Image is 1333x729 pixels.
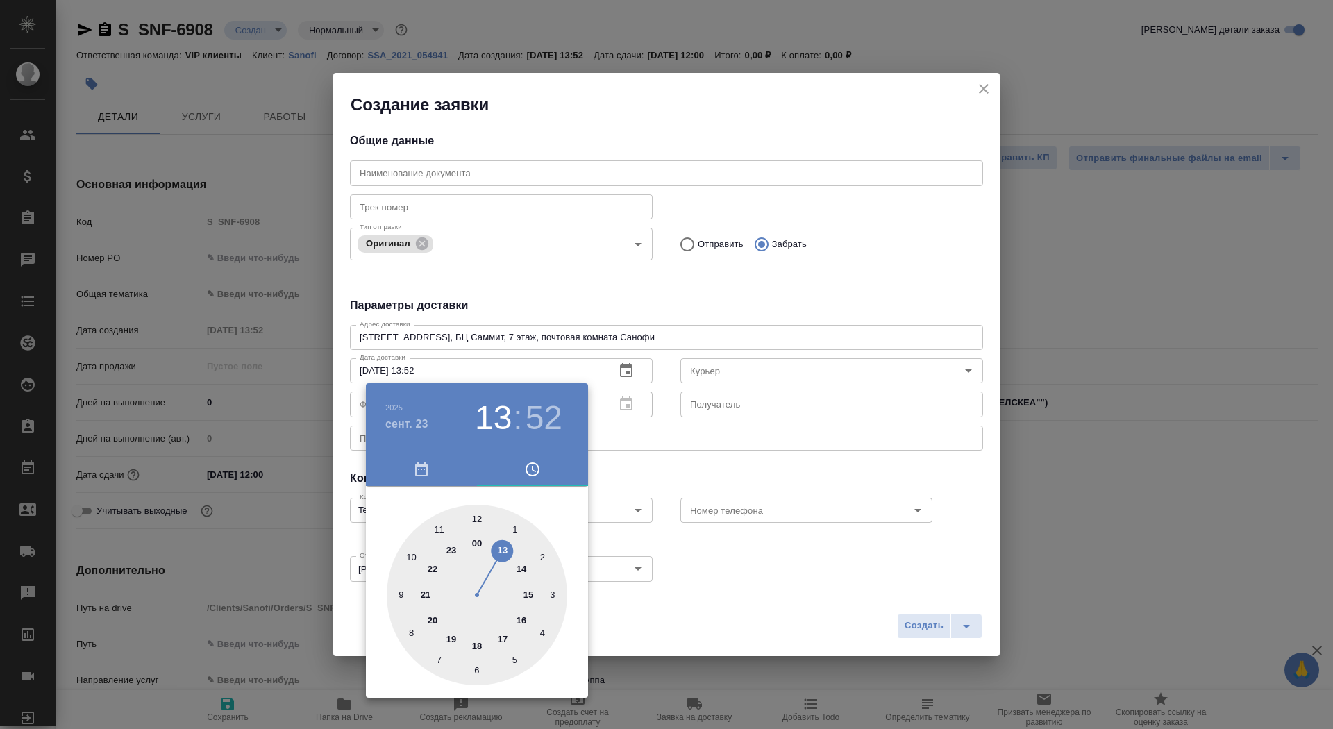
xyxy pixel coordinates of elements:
[475,399,512,437] button: 13
[513,399,522,437] h3: :
[385,403,403,412] button: 2025
[526,399,562,437] button: 52
[385,416,428,433] button: сент. 23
